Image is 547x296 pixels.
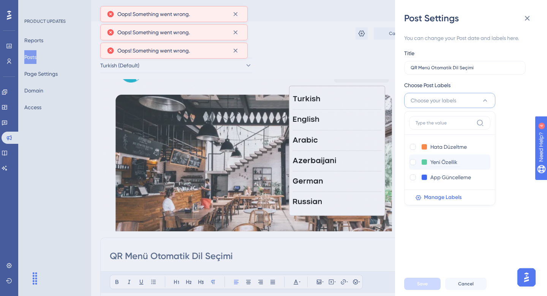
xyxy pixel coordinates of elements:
span: Oops! Something went wrong. [117,28,190,37]
button: Save [404,278,441,290]
span: Need Help? [18,2,47,11]
span: Cancel [458,281,474,287]
span: Oops! Something went wrong. [117,10,190,19]
span: Choose Post Labels [404,81,451,90]
div: 4 [53,4,55,10]
span: Save [417,281,428,287]
input: New Tag [430,173,473,182]
span: Manage Labels [424,193,462,202]
input: New Tag [430,142,468,151]
iframe: UserGuiding AI Assistant Launcher [515,266,538,289]
div: You can change your Post date and labels here. [404,33,532,43]
button: Cancel [445,278,487,290]
input: New Tag [430,158,461,167]
div: Sürükle [29,267,41,290]
span: Choose your labels [411,96,456,105]
input: Type the value [411,65,519,70]
input: Type the value [416,120,473,126]
div: Post Settings [404,12,538,24]
span: Oops! Something went wrong. [117,46,190,55]
button: Manage Labels [409,190,495,205]
div: Title [404,49,414,58]
button: Choose your labels [404,93,495,108]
